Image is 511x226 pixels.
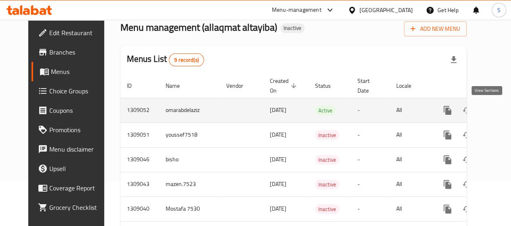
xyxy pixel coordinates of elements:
div: Active [315,106,336,115]
span: Status [315,81,341,91]
td: All [390,147,431,172]
td: 1309040 [120,196,159,221]
td: youssef7518 [159,123,220,147]
a: Choice Groups [32,81,114,101]
button: Add New Menu [404,21,467,36]
td: 1309046 [120,147,159,172]
span: Upsell [49,164,107,173]
button: more [438,150,457,169]
span: [DATE] [270,129,286,140]
a: Coverage Report [32,178,114,198]
td: 1309051 [120,123,159,147]
span: Vendor [226,81,254,91]
span: Menus [51,67,107,76]
span: Locale [396,81,422,91]
div: Inactive [315,180,339,189]
span: S [497,6,500,15]
span: Start Date [357,76,380,95]
span: 9 record(s) [169,56,204,64]
span: [DATE] [270,105,286,115]
span: ID [127,81,142,91]
div: [GEOGRAPHIC_DATA] [360,6,413,15]
div: Export file [444,50,463,70]
span: Active [315,106,336,115]
span: Coupons [49,106,107,115]
a: Branches [32,42,114,62]
span: Inactive [315,205,339,214]
div: Menu-management [272,5,322,15]
td: All [390,196,431,221]
span: Choice Groups [49,86,107,96]
span: Inactive [280,25,305,32]
span: Promotions [49,125,107,135]
div: Total records count [169,53,204,66]
span: Menu disclaimer [49,144,107,154]
td: - [351,172,390,196]
td: bisho [159,147,220,172]
button: Change Status [457,150,477,169]
a: Grocery Checklist [32,198,114,217]
span: Menu management ( allaqmat altayiba ) [120,18,277,36]
a: Edit Restaurant [32,23,114,42]
span: Inactive [315,180,339,189]
td: All [390,98,431,123]
a: Menus [32,62,114,81]
a: Promotions [32,120,114,139]
button: more [438,175,457,194]
button: Change Status [457,101,477,120]
h2: Menus List [127,53,204,66]
span: Edit Restaurant [49,28,107,38]
td: All [390,172,431,196]
span: Branches [49,47,107,57]
span: Grocery Checklist [49,203,107,212]
td: 1309043 [120,172,159,196]
td: - [351,196,390,221]
button: more [438,125,457,145]
td: omarabdelaziz [159,98,220,123]
span: Add New Menu [410,24,460,34]
button: Change Status [457,199,477,219]
span: [DATE] [270,154,286,165]
div: Inactive [280,23,305,33]
td: - [351,147,390,172]
td: mazen.7523 [159,172,220,196]
td: - [351,123,390,147]
a: Menu disclaimer [32,139,114,159]
span: [DATE] [270,203,286,214]
button: more [438,101,457,120]
span: Inactive [315,155,339,165]
span: Created On [270,76,299,95]
button: more [438,199,457,219]
td: - [351,98,390,123]
span: [DATE] [270,179,286,189]
a: Upsell [32,159,114,178]
a: Coupons [32,101,114,120]
td: 1309052 [120,98,159,123]
span: Name [166,81,190,91]
span: Coverage Report [49,183,107,193]
button: Change Status [457,125,477,145]
td: Mostafa 7530 [159,196,220,221]
span: Inactive [315,131,339,140]
td: All [390,123,431,147]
